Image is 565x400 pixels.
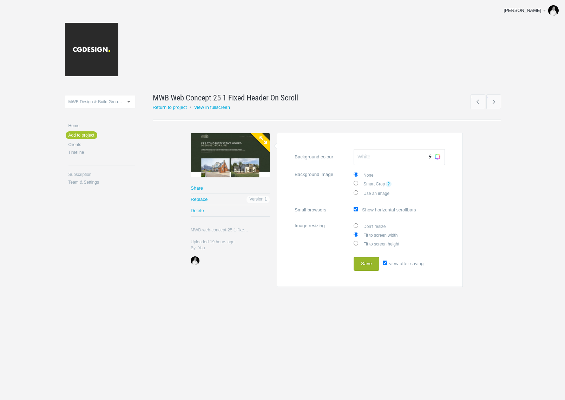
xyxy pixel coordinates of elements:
a: Add to project [66,131,97,139]
a: Home [68,124,135,128]
span: Background colour [295,149,346,163]
label: Fit to screen height [354,239,445,248]
a: Auto [426,151,433,162]
label: Show horizontal scrollbars [295,203,445,216]
label: None [354,170,445,179]
a: Warning [249,133,270,154]
small: • [190,105,191,110]
span: Image resizing [295,222,346,231]
span: Small browsers [295,207,354,212]
a: MWB Web Concept 25 1 Fixed Header On Scroll [153,92,484,103]
label: Fit to screen width [354,230,445,239]
img: cgdesign-logo_20181107023645.jpg [65,23,118,76]
span: MWB-web-concept-25-1-fixe… [191,227,263,233]
a: Replace [191,194,270,205]
a: Clients [68,143,135,147]
span: MWB Web Concept 25 1 Fixed Header On Scroll [153,92,298,103]
a: ? [386,181,392,187]
a: View all by you [191,256,199,265]
span: MWB Design & Build Group Website [68,99,137,104]
a: [PERSON_NAME] [498,4,561,18]
span: Uploaded 19 hours ago By: You [191,240,235,250]
input: Smart Crop? [354,181,358,185]
input: view after saving [383,261,387,265]
a: Share [191,183,270,194]
input: Small browsersShow horizontal scrollbars [354,207,358,211]
a: Delete [191,205,270,216]
label: view after saving [383,257,423,271]
input: Background colourAutoChoose [354,149,445,165]
span: Background image [295,170,346,180]
a: View in fullscreen [194,105,230,110]
a: Team & Settings [68,180,135,184]
img: b266d24ef14a10db8de91460bb94a5c0 [191,256,199,265]
input: Fit to screen height [354,241,358,245]
a: ← [471,94,485,109]
a: Choose [432,151,443,162]
input: Don’t resize [354,223,358,228]
label: Smart Crop [354,179,445,189]
a: Subscription [68,172,135,177]
input: Use an image [354,190,358,195]
a: → [486,94,501,109]
a: Return to project [153,105,187,110]
span: Version 1 [247,196,270,203]
a: Timeline [68,150,135,155]
button: Save [354,257,379,271]
input: None [354,172,358,177]
div: [PERSON_NAME] [504,7,542,14]
img: b266d24ef14a10db8de91460bb94a5c0 [548,5,559,16]
label: Don’t resize [354,222,445,230]
label: Use an image [354,189,445,197]
input: Fit to screen width [354,232,358,237]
